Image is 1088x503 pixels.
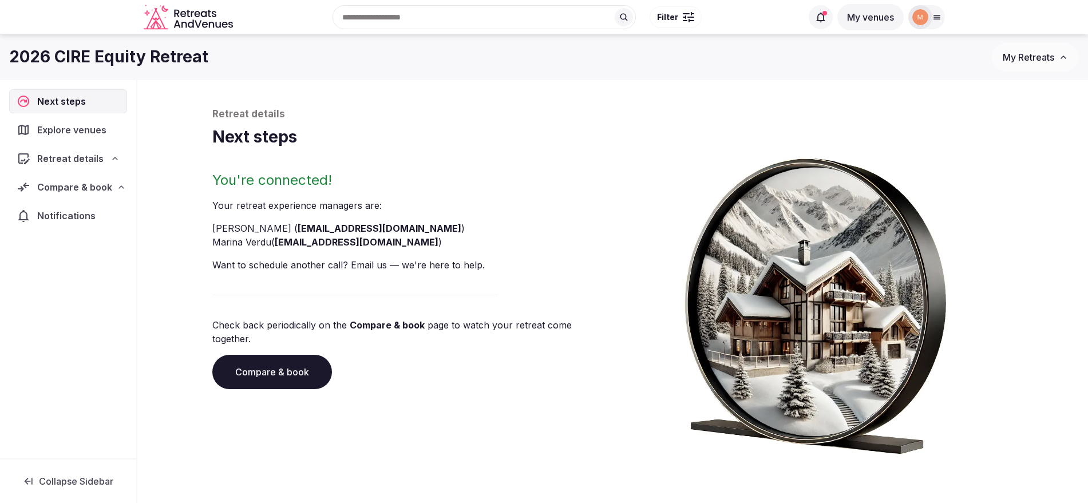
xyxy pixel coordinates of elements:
button: My Retreats [992,43,1079,72]
a: [EMAIL_ADDRESS][DOMAIN_NAME] [275,236,438,248]
img: marina [912,9,928,25]
h1: 2026 CIRE Equity Retreat [9,46,208,68]
button: Filter [650,6,702,28]
svg: Retreats and Venues company logo [144,5,235,30]
a: Visit the homepage [144,5,235,30]
p: Your retreat experience manager s are : [212,199,608,212]
p: Want to schedule another call? Email us — we're here to help. [212,258,608,272]
span: Next steps [37,94,90,108]
a: Notifications [9,204,127,228]
span: Retreat details [37,152,104,165]
a: My venues [837,11,904,23]
h2: You're connected! [212,171,608,189]
li: [PERSON_NAME] ( ) [212,221,608,235]
button: Collapse Sidebar [9,469,127,494]
a: Compare & book [212,355,332,389]
span: Explore venues [37,123,111,137]
p: Retreat details [212,108,1014,121]
a: Explore venues [9,118,127,142]
h1: Next steps [212,126,1014,148]
li: Marina Verdu ( ) [212,235,608,249]
span: My Retreats [1003,52,1054,63]
span: Collapse Sidebar [39,476,113,487]
a: [EMAIL_ADDRESS][DOMAIN_NAME] [298,223,461,234]
span: Notifications [37,209,100,223]
button: My venues [837,4,904,30]
a: Next steps [9,89,127,113]
span: Compare & book [37,180,112,194]
span: Filter [657,11,678,23]
p: Check back periodically on the page to watch your retreat come together. [212,318,608,346]
img: Winter chalet retreat in picture frame [663,148,968,454]
a: Compare & book [350,319,425,331]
